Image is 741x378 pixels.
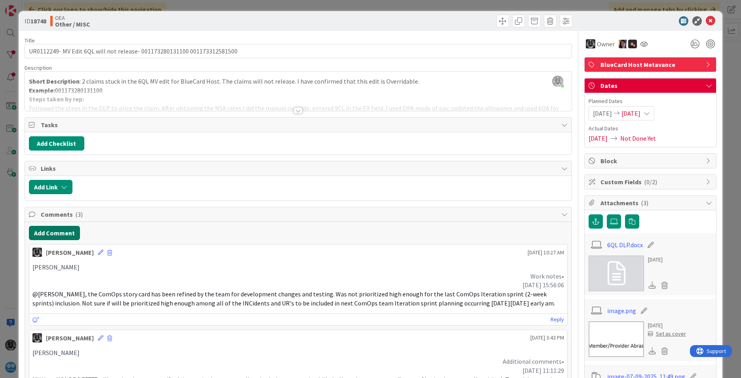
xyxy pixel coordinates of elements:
[25,44,572,58] input: type card name here...
[32,248,42,257] img: KG
[607,240,643,250] a: 6QL DLP.docx
[32,290,555,307] span: @[PERSON_NAME], the ComOps story card has been refined by the team for development changes and te...
[17,1,36,11] span: Support
[25,37,35,44] label: Title
[648,256,671,264] div: [DATE]
[530,272,564,280] span: Work notes•
[589,124,712,133] span: Actual Dates
[620,134,656,143] span: Not Done Yet
[32,333,42,343] img: KG
[522,367,564,374] span: [DATE] 11:11:29
[503,357,564,365] span: Additional comments•
[522,281,564,289] span: [DATE] 15:56:06
[551,315,564,325] a: Reply
[41,210,557,219] span: Comments
[628,40,637,48] img: ZB
[46,333,94,343] div: [PERSON_NAME]
[600,60,702,69] span: BlueCard Host Metavance
[589,97,712,105] span: Planned Dates
[597,39,615,49] span: Owner
[25,16,46,26] span: ID
[607,306,636,315] a: image.png
[29,77,568,86] p: : 2 claims stuck in the 6QL MV edit for BlueCard Host. The claims will not release. I have confir...
[29,180,72,194] button: Add Link
[25,64,52,71] span: Description
[75,210,83,218] span: ( 3 )
[29,86,55,94] strong: Example:
[600,156,702,166] span: Block
[644,178,657,186] span: ( 0/2 )
[641,199,648,207] span: ( 3 )
[648,330,686,338] div: Set as cover
[29,77,80,85] strong: Short Description
[648,346,657,356] div: Download
[55,21,90,27] b: Other / MISC
[29,86,568,95] p: 001173280131100
[648,280,657,290] div: Download
[46,248,94,257] div: [PERSON_NAME]
[552,76,563,87] img: ddRgQ3yRm5LdI1ED0PslnJbT72KgN0Tb.jfif
[600,177,702,187] span: Custom Fields
[589,134,608,143] span: [DATE]
[55,15,90,21] span: OEA
[29,226,80,240] button: Add Comment
[600,81,702,90] span: Dates
[29,136,84,151] button: Add Checklist
[593,109,612,118] span: [DATE]
[586,39,595,49] img: KG
[41,120,557,130] span: Tasks
[530,334,564,342] span: [DATE] 3:43 PM
[41,164,557,173] span: Links
[619,40,627,48] img: TC
[32,263,80,271] span: [PERSON_NAME]
[600,198,702,208] span: Attachments
[32,349,80,357] span: [PERSON_NAME]
[528,248,564,257] span: [DATE] 10:27 AM
[648,321,686,330] div: [DATE]
[30,17,46,25] b: 18748
[621,109,640,118] span: [DATE]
